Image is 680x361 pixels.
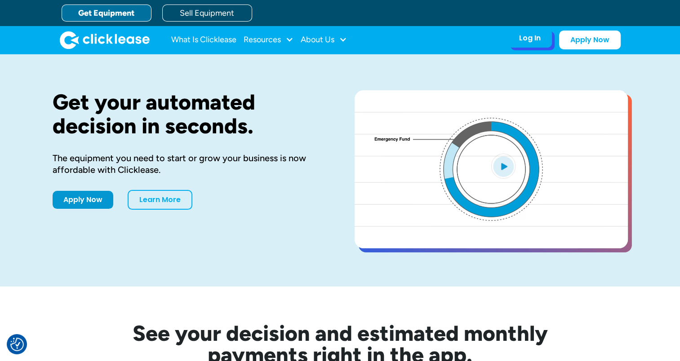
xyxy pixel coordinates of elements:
[53,152,326,176] div: The equipment you need to start or grow your business is now affordable with Clicklease.
[171,31,236,49] a: What Is Clicklease
[53,191,113,209] a: Apply Now
[355,90,628,248] a: open lightbox
[10,338,24,351] button: Consent Preferences
[519,34,541,43] div: Log In
[53,90,326,138] h1: Get your automated decision in seconds.
[301,31,347,49] div: About Us
[60,31,150,49] a: home
[10,338,24,351] img: Revisit consent button
[128,190,192,210] a: Learn More
[62,4,151,22] a: Get Equipment
[60,31,150,49] img: Clicklease logo
[244,31,293,49] div: Resources
[559,31,621,49] a: Apply Now
[162,4,252,22] a: Sell Equipment
[491,154,516,179] img: Blue play button logo on a light blue circular background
